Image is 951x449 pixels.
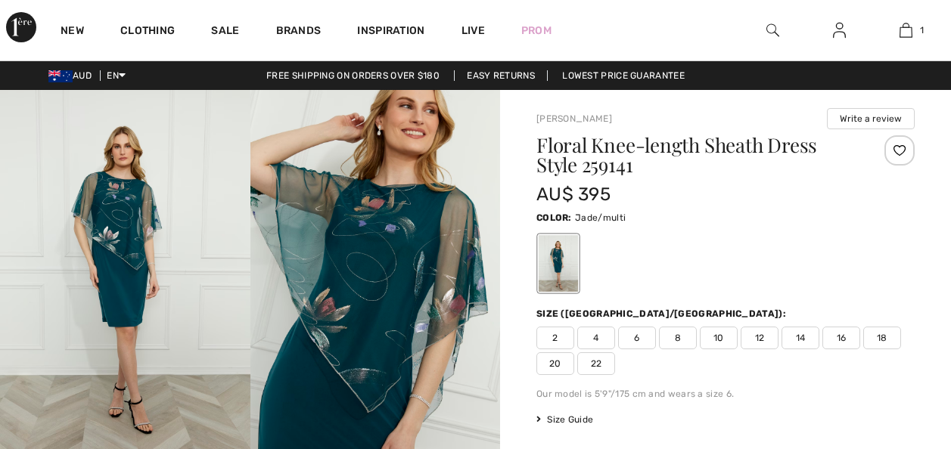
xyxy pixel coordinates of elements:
div: Our model is 5'9"/175 cm and wears a size 6. [536,387,915,401]
span: 4 [577,327,615,349]
span: 1 [920,23,924,37]
span: 18 [863,327,901,349]
a: Clothing [120,24,175,40]
span: Color: [536,212,572,223]
img: Australian Dollar [48,70,73,82]
span: 16 [822,327,860,349]
span: 14 [782,327,819,349]
a: Live [462,23,485,39]
a: 1 [873,21,938,39]
a: Sign In [821,21,858,40]
span: Size Guide [536,413,593,426]
span: 8 [659,327,697,349]
a: New [61,24,84,40]
span: 12 [741,327,779,349]
h1: Floral Knee-length Sheath Dress Style 259141 [536,135,852,175]
img: 1ère Avenue [6,12,36,42]
div: Jade/multi [539,235,578,292]
a: Lowest Price Guarantee [550,70,697,81]
a: Brands [276,24,322,40]
div: Size ([GEOGRAPHIC_DATA]/[GEOGRAPHIC_DATA]): [536,307,789,320]
a: Sale [211,24,239,40]
img: My Info [833,21,846,39]
a: Free shipping on orders over $180 [254,70,452,81]
span: 2 [536,327,574,349]
span: EN [107,70,126,81]
span: 22 [577,352,615,375]
button: Write a review [827,108,915,129]
span: AU$ 395 [536,184,611,205]
a: Easy Returns [454,70,548,81]
a: Prom [521,23,552,39]
img: search the website [766,21,779,39]
img: My Bag [900,21,912,39]
span: Inspiration [357,24,424,40]
span: 6 [618,327,656,349]
span: 10 [700,327,738,349]
a: [PERSON_NAME] [536,113,612,124]
span: Jade/multi [575,212,626,223]
span: AUD [48,70,98,81]
span: 20 [536,352,574,375]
